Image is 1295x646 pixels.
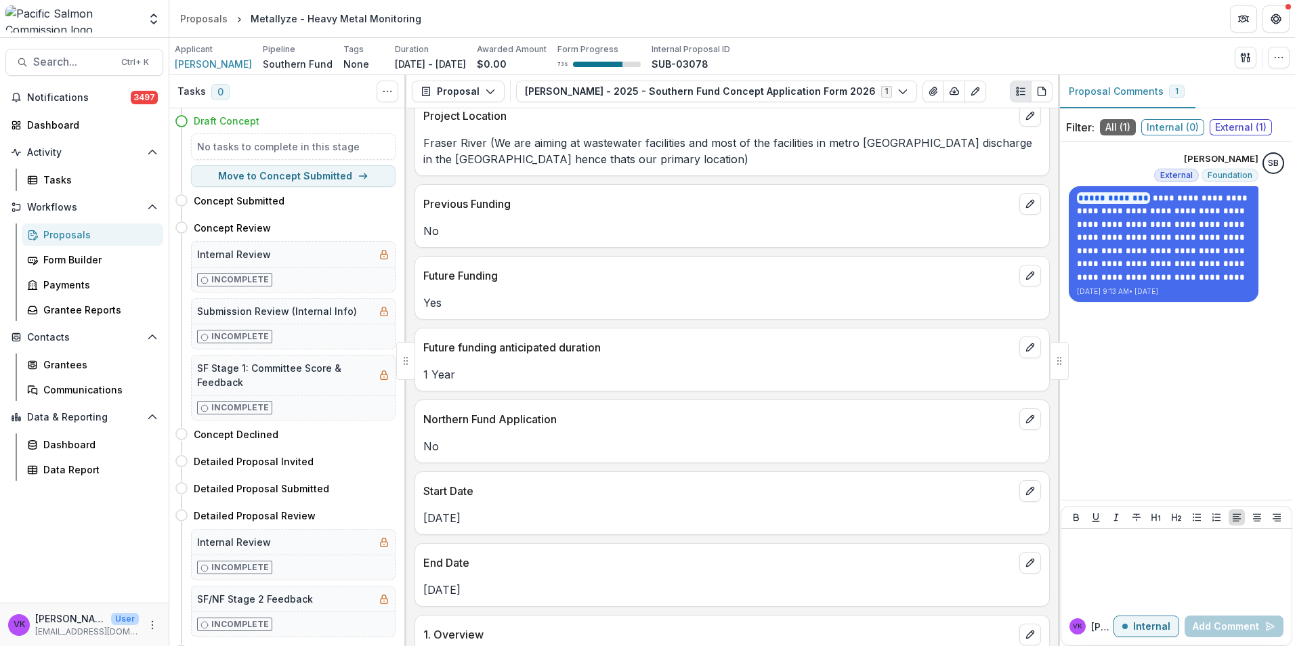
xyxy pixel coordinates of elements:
button: Strike [1128,509,1145,525]
h5: Internal Review [197,535,271,549]
span: Internal ( 0 ) [1141,119,1204,135]
p: Incomplete [211,330,269,343]
p: [PERSON_NAME] [35,611,106,626]
span: 1 [1175,87,1179,96]
nav: breadcrumb [175,9,427,28]
h4: Concept Review [194,221,271,235]
p: Incomplete [211,274,269,286]
p: Previous Funding [423,196,1014,212]
button: Notifications3497 [5,87,163,108]
div: Grantees [43,358,152,372]
div: Victor Keong [14,620,25,629]
a: Grantee Reports [22,299,163,321]
a: Form Builder [22,249,163,271]
button: Open Data & Reporting [5,406,163,428]
button: edit [1019,624,1041,645]
p: Future Funding [423,267,1014,284]
h5: SF Stage 1: Committee Score & Feedback [197,361,373,389]
h4: Detailed Proposal Invited [194,454,314,469]
div: Victor Keong [1073,623,1082,630]
button: More [144,617,161,633]
span: External [1160,171,1193,180]
button: Move to Concept Submitted [191,165,396,187]
span: Contacts [27,332,142,343]
p: Awarded Amount [477,43,547,56]
button: Heading 2 [1168,509,1185,525]
p: End Date [423,555,1014,571]
a: Proposals [22,223,163,246]
span: External ( 1 ) [1210,119,1272,135]
div: Ctrl + K [119,55,152,70]
h3: Tasks [177,86,206,98]
span: Foundation [1208,171,1252,180]
a: Grantees [22,353,163,376]
p: 1. Overview [423,626,1014,643]
a: Dashboard [5,114,163,136]
button: [PERSON_NAME] - 2025 - Southern Fund Concept Application Form 20261 [516,81,917,102]
p: Applicant [175,43,213,56]
h4: Concept Submitted [194,194,284,208]
button: Ordered List [1208,509,1225,525]
p: Incomplete [211,561,269,574]
button: Align Center [1249,509,1265,525]
a: Proposals [175,9,233,28]
button: edit [1019,337,1041,358]
button: edit [1019,480,1041,502]
p: [DATE] [423,582,1041,598]
p: Yes [423,295,1041,311]
button: Partners [1230,5,1257,33]
button: Search... [5,49,163,76]
p: 1 Year [423,366,1041,383]
p: No [423,223,1041,239]
h4: Detailed Proposal Review [194,509,316,523]
a: Data Report [22,458,163,481]
button: Edit as form [964,81,986,102]
p: [PERSON_NAME] [1184,152,1258,166]
p: [PERSON_NAME] [1091,620,1113,634]
div: Tasks [43,173,152,187]
div: Proposals [180,12,228,26]
span: Search... [33,56,113,68]
a: Communications [22,379,163,401]
p: Incomplete [211,618,269,630]
div: Communications [43,383,152,397]
p: Fraser River (We are aiming at wastewater facilities and most of the facilities in metro [GEOGRAP... [423,135,1041,167]
p: $0.00 [477,57,507,71]
p: Internal Proposal ID [652,43,730,56]
button: Plaintext view [1010,81,1032,102]
div: Metallyze - Heavy Metal Monitoring [251,12,421,26]
p: SUB-03078 [652,57,708,71]
span: 0 [211,84,230,100]
h4: Detailed Proposal Submitted [194,481,329,496]
button: Open Activity [5,142,163,163]
div: Sascha Bendt [1268,159,1279,168]
button: edit [1019,265,1041,286]
button: Align Right [1269,509,1285,525]
p: Filter: [1066,119,1095,135]
h4: Concept Declined [194,427,278,442]
h5: No tasks to complete in this stage [197,139,389,154]
button: Add Comment [1185,616,1283,637]
button: Open entity switcher [144,5,163,33]
a: Dashboard [22,433,163,456]
div: Dashboard [43,437,152,452]
button: View Attached Files [922,81,944,102]
p: User [111,613,139,625]
span: [PERSON_NAME] [175,57,252,71]
p: Start Date [423,483,1014,499]
p: Project Location [423,108,1014,124]
button: Bold [1068,509,1084,525]
button: Bullet List [1189,509,1205,525]
h4: Draft Concept [194,114,259,128]
div: Form Builder [43,253,152,267]
span: Activity [27,147,142,158]
p: 73 % [557,60,568,69]
a: Payments [22,274,163,296]
button: Open Workflows [5,196,163,218]
button: edit [1019,408,1041,430]
button: edit [1019,105,1041,127]
p: Duration [395,43,429,56]
p: Form Progress [557,43,618,56]
p: Tags [343,43,364,56]
button: Underline [1088,509,1104,525]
